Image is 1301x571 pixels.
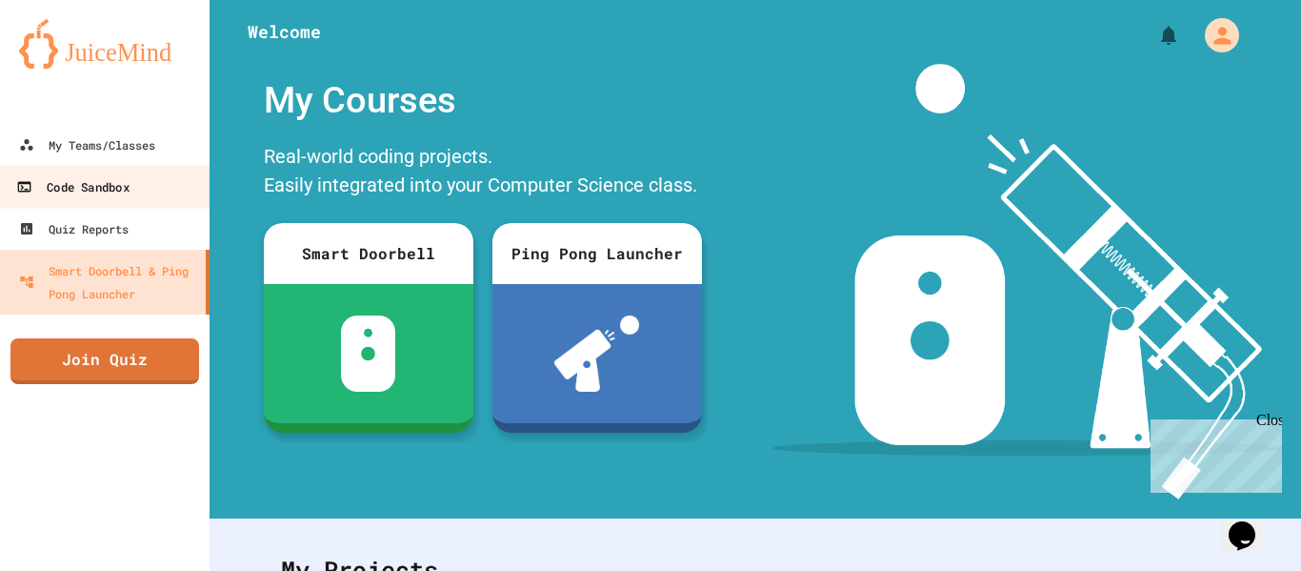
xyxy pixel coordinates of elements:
div: My Courses [254,64,711,137]
div: Smart Doorbell [264,223,473,284]
div: Chat with us now!Close [8,8,131,121]
img: logo-orange.svg [19,19,190,69]
iframe: chat widget [1221,495,1282,552]
iframe: chat widget [1143,412,1282,493]
img: sdb-white.svg [341,316,395,392]
a: Join Quiz [10,338,199,384]
div: My Account [1185,13,1244,57]
div: My Teams/Classes [19,133,155,156]
div: Real-world coding projects. Easily integrated into your Computer Science class. [254,137,711,209]
div: Ping Pong Launcher [492,223,702,284]
div: Quiz Reports [19,217,129,240]
img: ppl-with-ball.png [554,316,639,392]
div: Smart Doorbell & Ping Pong Launcher [19,259,198,305]
div: My Notifications [1122,19,1185,51]
img: banner-image-my-projects.png [772,64,1283,500]
div: Code Sandbox [16,175,129,199]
